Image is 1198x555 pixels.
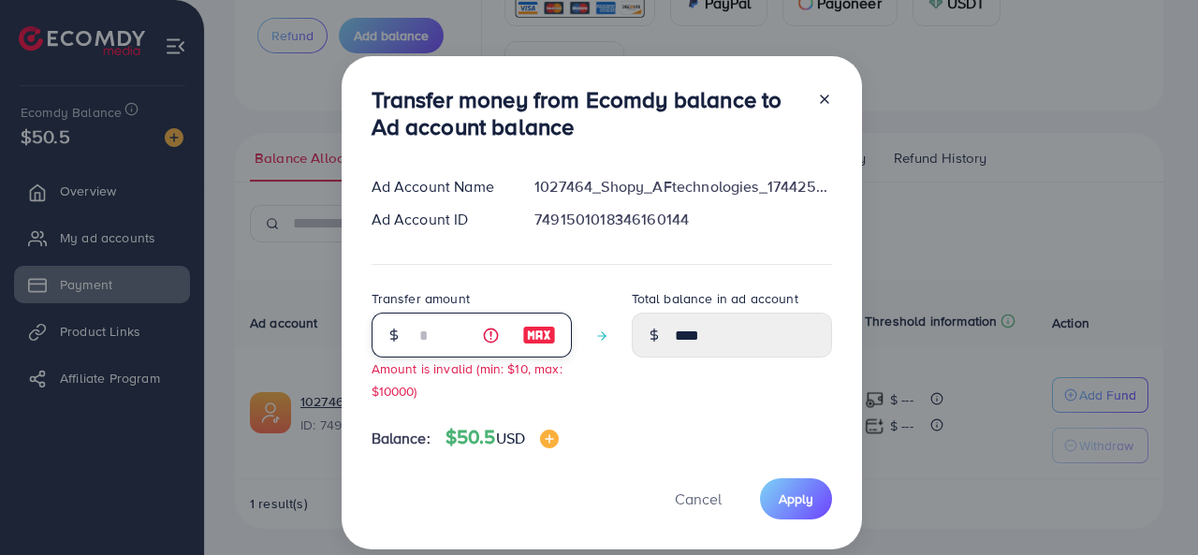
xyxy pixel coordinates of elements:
[496,428,525,448] span: USD
[651,478,745,518] button: Cancel
[779,489,813,508] span: Apply
[519,176,846,197] div: 1027464_Shopy_AFtechnologies_1744251005579
[357,209,520,230] div: Ad Account ID
[372,289,470,308] label: Transfer amount
[372,86,802,140] h3: Transfer money from Ecomdy balance to Ad account balance
[357,176,520,197] div: Ad Account Name
[675,489,722,509] span: Cancel
[446,426,559,449] h4: $50.5
[1118,471,1184,541] iframe: Chat
[760,478,832,518] button: Apply
[540,430,559,448] img: image
[372,359,562,399] small: Amount is invalid (min: $10, max: $10000)
[632,289,798,308] label: Total balance in ad account
[522,324,556,346] img: image
[372,428,431,449] span: Balance:
[519,209,846,230] div: 7491501018346160144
